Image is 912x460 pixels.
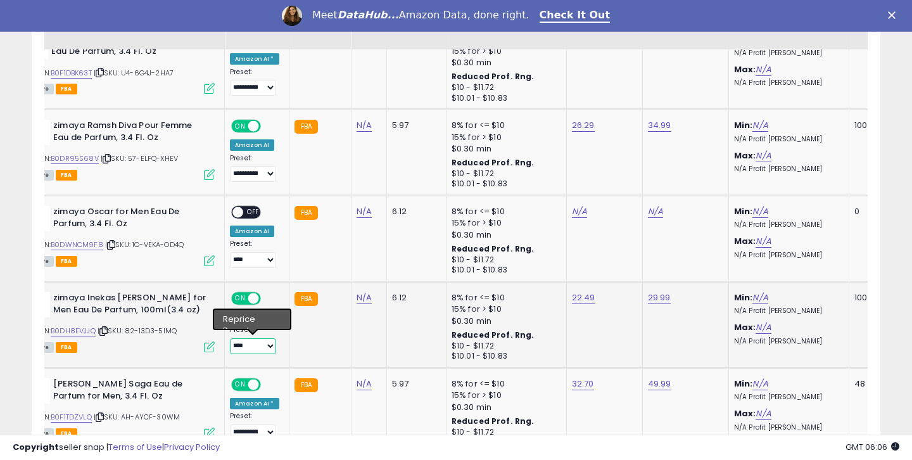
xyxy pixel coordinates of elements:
span: ON [232,293,248,304]
a: Check It Out [540,9,611,23]
div: 5.97 [392,120,436,131]
div: $0.30 min [452,316,557,327]
a: N/A [357,205,372,218]
div: Amazon AI * [230,398,279,409]
span: 2025-09-18 06:06 GMT [845,441,899,453]
div: 15% for > $10 [452,217,557,229]
a: 32.70 [572,378,594,390]
p: N/A Profit [PERSON_NAME] [734,307,839,316]
div: 100 [854,120,894,131]
small: FBA [294,120,318,134]
a: N/A [752,205,768,218]
a: 34.99 [648,119,671,132]
a: N/A [756,235,771,248]
p: N/A Profit [PERSON_NAME] [734,337,839,346]
a: 49.99 [648,378,671,390]
a: N/A [756,63,771,76]
div: Amazon AI [230,312,274,323]
div: $10 - $11.72 [452,82,557,93]
a: 22.49 [572,291,595,304]
span: FBA [56,170,77,181]
span: OFF [243,207,263,218]
div: $10.01 - $10.83 [452,179,557,189]
div: 100 [854,292,894,303]
b: zimaya Inekas [PERSON_NAME] for Men Eau De Parfum, 100ml(3.4 oz) [53,292,207,319]
div: $0.30 min [452,57,557,68]
strong: Copyright [13,441,59,453]
a: N/A [756,321,771,334]
div: 15% for > $10 [452,303,557,315]
span: | SKU: AH-AYCF-30WM [94,412,180,422]
span: | SKU: U4-6G4J-2HA7 [94,68,174,78]
small: FBA [294,292,318,306]
b: Min: [734,205,753,217]
div: $10.01 - $10.83 [452,265,557,276]
b: Min: [734,291,753,303]
div: ASIN: [25,292,215,351]
b: Min: [734,119,753,131]
b: Reduced Prof. Rng. [452,243,535,254]
div: Amazon AI [230,226,274,237]
a: N/A [648,205,663,218]
span: FBA [56,342,77,353]
div: $10.01 - $10.83 [452,93,557,104]
a: B0F1DBK63T [51,68,92,79]
b: Reduced Prof. Rng. [452,416,535,426]
b: Max: [734,235,756,247]
div: 6.12 [392,206,436,217]
b: Max: [734,321,756,333]
span: OFF [259,121,279,132]
div: Amazon AI [230,139,274,151]
div: 8% for <= $10 [452,378,557,390]
b: Reduced Prof. Rng. [452,157,535,168]
div: $10.01 - $10.83 [452,351,557,362]
p: N/A Profit [PERSON_NAME] [734,49,839,58]
p: N/A Profit [PERSON_NAME] [734,79,839,87]
a: 29.99 [648,291,671,304]
a: Privacy Policy [164,441,220,453]
div: $10 - $11.72 [452,255,557,265]
div: seller snap | | [13,442,220,454]
b: Max: [734,407,756,419]
a: N/A [756,407,771,420]
small: FBA [294,206,318,220]
div: 5.97 [392,378,436,390]
div: ASIN: [25,34,215,93]
span: OFF [259,380,279,390]
b: zimaya Ramsh Diva Pour Femme Eau de Parfum, 3.4 Fl. Oz [53,120,207,146]
p: N/A Profit [PERSON_NAME] [734,220,839,229]
div: $0.30 min [452,143,557,155]
div: Preset: [230,240,279,268]
a: N/A [357,291,372,304]
span: FBA [56,84,77,94]
div: 0 [854,206,894,217]
span: FBA [56,256,77,267]
a: N/A [752,119,768,132]
a: N/A [357,119,372,132]
p: N/A Profit [PERSON_NAME] [734,393,839,402]
b: Reduced Prof. Rng. [452,71,535,82]
div: Close [888,11,901,19]
div: ASIN: [25,378,215,437]
div: 6.12 [392,292,436,303]
span: OFF [259,293,279,304]
div: $10 - $11.72 [452,169,557,179]
p: N/A Profit [PERSON_NAME] [734,165,839,174]
span: | SKU: 57-ELFQ-XHEV [101,153,178,163]
div: 8% for <= $10 [452,292,557,303]
b: zimaya Oscar for Men Eau De Parfum, 3.4 Fl. Oz [53,206,207,233]
a: B0F1TDZVLQ [51,412,92,423]
i: DataHub... [338,9,399,21]
span: | SKU: 1C-VEKA-OD4Q [105,240,184,250]
div: Preset: [230,412,279,440]
a: N/A [752,378,768,390]
a: B0DR95S68V [51,153,99,164]
b: Max: [734,150,756,162]
div: $0.30 min [452,229,557,241]
b: [PERSON_NAME] Saga Eau de Parfum for Men, 3.4 Fl. Oz [53,378,207,405]
p: N/A Profit [PERSON_NAME] [734,135,839,144]
div: Preset: [230,326,279,354]
p: N/A Profit [PERSON_NAME] [734,251,839,260]
div: 15% for > $10 [452,390,557,401]
div: Amazon AI * [230,53,279,65]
